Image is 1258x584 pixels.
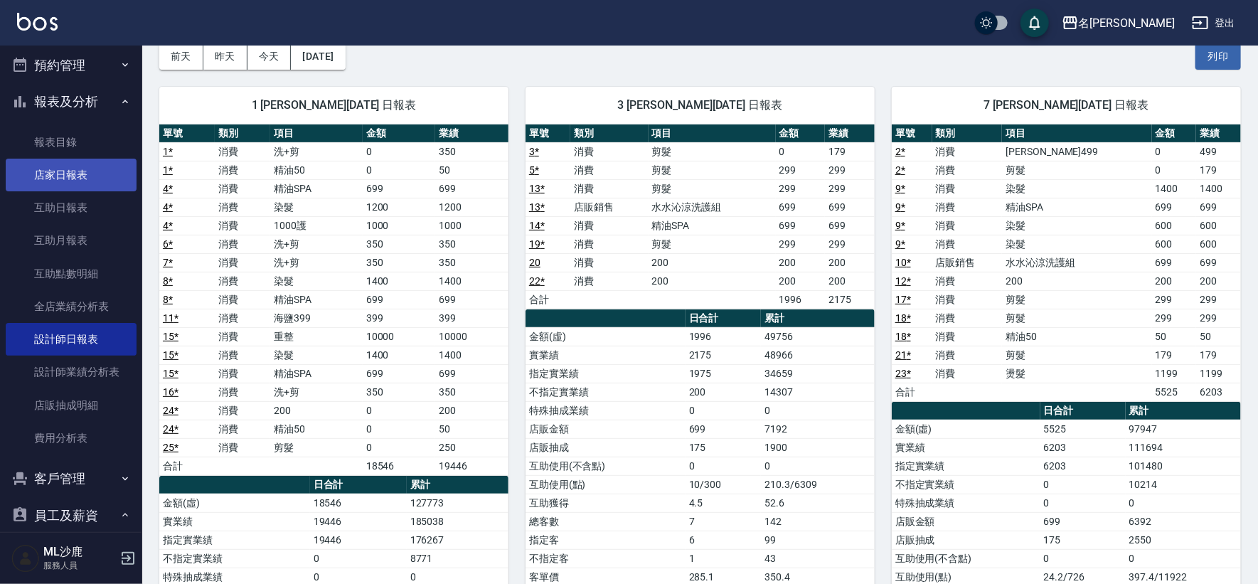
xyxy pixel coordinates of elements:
td: 299 [825,235,875,253]
td: 699 [363,364,436,383]
td: 消費 [215,198,270,216]
td: 染髮 [1002,235,1151,253]
td: 合計 [892,383,932,401]
th: 日合計 [310,476,407,494]
td: 消費 [215,290,270,309]
td: 實業績 [892,438,1040,457]
td: 消費 [932,346,1003,364]
table: a dense table [159,124,508,476]
td: 0 [1040,475,1126,494]
td: 0 [1040,549,1126,568]
td: 消費 [215,161,270,179]
td: 49756 [761,327,875,346]
td: 0 [776,142,826,161]
td: 消費 [570,161,649,179]
div: 名[PERSON_NAME] [1079,14,1175,32]
td: 0 [363,142,436,161]
td: 200 [649,253,776,272]
td: 7 [686,512,762,531]
td: 水水沁涼洗護組 [649,198,776,216]
td: 179 [825,142,875,161]
button: 前天 [159,43,203,70]
td: 299 [776,235,826,253]
td: 剪髮 [649,161,776,179]
button: 今天 [247,43,292,70]
td: 176267 [407,531,508,549]
td: 洗+剪 [270,253,362,272]
button: 名[PERSON_NAME] [1056,9,1180,38]
td: 699 [1196,198,1241,216]
td: 0 [761,457,875,475]
span: 1 [PERSON_NAME][DATE] 日報表 [176,98,491,112]
td: 299 [1152,290,1197,309]
td: 染髮 [270,198,362,216]
td: 50 [1152,327,1197,346]
td: 指定客 [526,531,686,549]
td: 1400 [1196,179,1241,198]
td: 699 [363,290,436,309]
td: 店販抽成 [526,438,686,457]
td: 6203 [1196,383,1241,401]
td: 50 [435,161,508,179]
td: 0 [686,457,762,475]
td: 14307 [761,383,875,401]
td: 101480 [1126,457,1241,475]
td: 179 [1196,346,1241,364]
td: 10/300 [686,475,762,494]
td: 剪髮 [649,142,776,161]
td: 200 [825,272,875,290]
td: 燙髮 [1002,364,1151,383]
td: 剪髮 [649,179,776,198]
td: 699 [435,364,508,383]
td: 6392 [1126,512,1241,531]
td: 1000 [435,216,508,235]
td: 0 [363,161,436,179]
td: 不指定實業績 [892,475,1040,494]
th: 業績 [1196,124,1241,143]
td: 200 [1196,272,1241,290]
td: 699 [825,216,875,235]
td: 剪髮 [1002,290,1151,309]
th: 類別 [932,124,1003,143]
span: 3 [PERSON_NAME][DATE] 日報表 [543,98,858,112]
td: 消費 [932,216,1003,235]
td: 0 [310,549,407,568]
td: 消費 [215,364,270,383]
td: 699 [1040,512,1126,531]
td: 消費 [215,216,270,235]
td: 染髮 [1002,179,1151,198]
td: 店販抽成 [892,531,1040,549]
td: 消費 [932,364,1003,383]
td: 消費 [932,161,1003,179]
td: 600 [1196,235,1241,253]
td: 6203 [1040,438,1126,457]
th: 單號 [892,124,932,143]
td: 不指定實業績 [526,383,686,401]
td: 消費 [215,142,270,161]
td: 175 [1040,531,1126,549]
td: 200 [270,401,362,420]
td: 精油50 [270,420,362,438]
td: 1000護 [270,216,362,235]
td: 剪髮 [1002,309,1151,327]
td: 洗+剪 [270,383,362,401]
td: 600 [1152,235,1197,253]
td: 5525 [1152,383,1197,401]
td: 合計 [526,290,570,309]
button: [DATE] [291,43,345,70]
td: 142 [761,512,875,531]
td: 350 [435,142,508,161]
td: 8771 [407,549,508,568]
td: 洗+剪 [270,142,362,161]
td: 2175 [825,290,875,309]
button: 員工及薪資 [6,497,137,534]
td: 1 [686,549,762,568]
a: 店販抽成明細 [6,389,137,422]
td: 互助使用(不含點) [526,457,686,475]
table: a dense table [892,124,1241,402]
td: 699 [825,198,875,216]
img: Person [11,544,40,573]
td: 精油SPA [270,179,362,198]
td: 350 [435,253,508,272]
td: 600 [1196,216,1241,235]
